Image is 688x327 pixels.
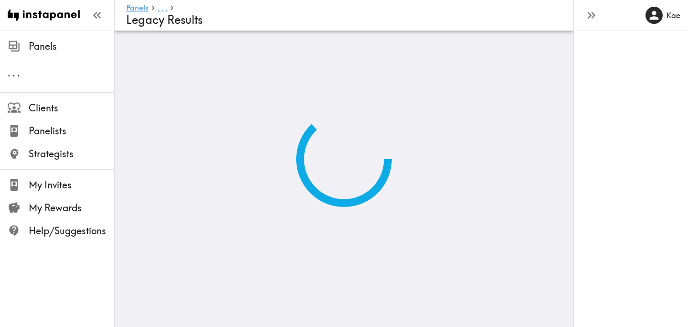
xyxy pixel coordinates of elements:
[666,10,680,21] h6: Kae
[126,4,149,13] a: Panels
[29,40,114,53] span: Panels
[165,3,167,12] span: .
[158,3,160,12] span: .
[8,67,11,79] span: .
[29,224,114,238] span: Help/Suggestions
[17,67,20,79] span: .
[158,4,167,13] a: ...
[12,67,15,79] span: .
[126,13,554,27] h4: Legacy Results
[29,101,114,115] span: Clients
[29,124,114,138] span: Panelists
[161,3,163,12] span: .
[29,201,114,215] span: My Rewards
[29,178,114,192] span: My Invites
[29,147,114,161] span: Strategists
